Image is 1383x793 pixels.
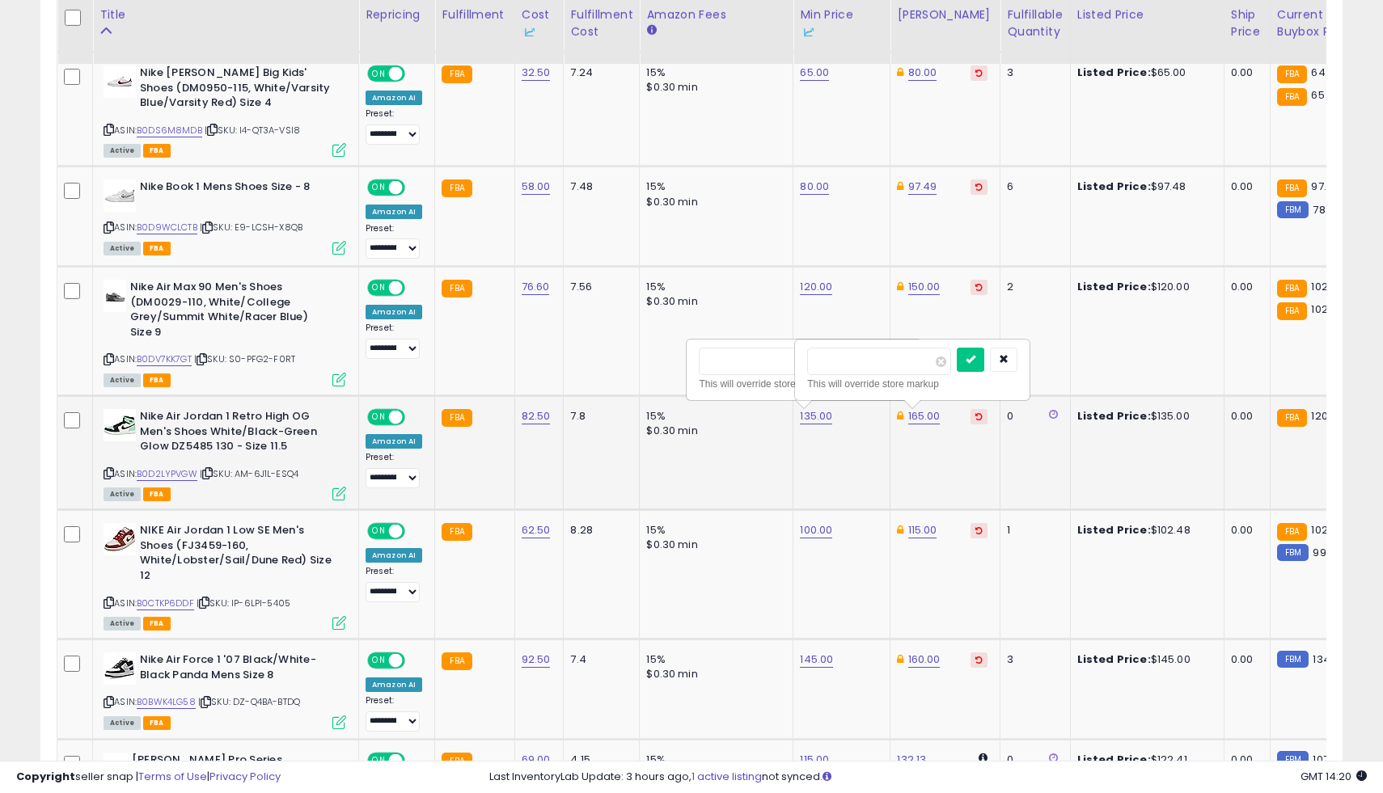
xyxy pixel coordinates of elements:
[1231,6,1263,40] div: Ship Price
[104,280,346,385] div: ASIN:
[137,352,192,366] a: B0DV7KK7GT
[442,652,472,670] small: FBA
[1277,65,1307,83] small: FBA
[570,280,627,294] div: 7.56
[366,677,422,692] div: Amazon AI
[570,523,627,538] div: 8.28
[1277,88,1307,106] small: FBA
[104,179,346,253] div: ASIN:
[143,617,171,631] span: FBA
[897,6,993,23] div: [PERSON_NAME]
[104,65,136,98] img: 21edudRAzBL._SL40_.jpg
[908,65,937,81] a: 80.00
[1277,302,1307,320] small: FBA
[366,323,422,359] div: Preset:
[908,652,941,668] a: 160.00
[1277,6,1360,40] div: Current Buybox Price
[403,525,429,538] span: OFF
[646,65,780,80] div: 15%
[522,179,551,195] a: 58.00
[1077,65,1212,80] div: $65.00
[800,179,829,195] a: 80.00
[800,652,833,668] a: 145.00
[138,769,207,784] a: Terms of Use
[646,667,780,681] div: $0.30 min
[1077,408,1151,424] b: Listed Price:
[570,179,627,194] div: 7.48
[646,424,780,438] div: $0.30 min
[522,279,550,295] a: 76.60
[104,373,141,387] span: All listings currently available for purchase on Amazon
[1077,522,1151,538] b: Listed Price:
[1277,651,1309,668] small: FBM
[137,695,196,709] a: B0BWK4LG58
[1311,279,1343,294] span: 102.99
[1313,545,1341,560] span: 99.97
[104,652,346,728] div: ASIN:
[800,23,883,40] div: Some or all of the values in this column are provided from Inventory Lab.
[369,525,389,538] span: ON
[646,652,780,667] div: 15%
[104,65,346,155] div: ASIN:
[137,221,197,234] a: B0D9WCLCTB
[800,408,832,424] a: 135.00
[143,242,171,255] span: FBA
[522,6,557,40] div: Cost
[1231,409,1258,424] div: 0.00
[570,409,627,424] div: 7.8
[646,80,780,95] div: $0.30 min
[104,523,136,555] img: 41mmv-quYzL._SL40_.jpg
[1277,179,1307,197] small: FBA
[369,281,389,295] span: ON
[1007,409,1057,424] div: 0
[104,242,141,255] span: All listings currently available for purchase on Amazon
[200,467,298,480] span: | SKU: AM-6J1L-ESQ4
[104,487,141,501] span: All listings currently available for purchase on Amazon
[646,538,780,552] div: $0.30 min
[194,352,295,365] span: | SKU: S0-PFG2-F0RT
[442,65,472,83] small: FBA
[143,144,171,158] span: FBA
[1231,179,1258,194] div: 0.00
[1311,522,1343,538] span: 102.47
[908,179,937,195] a: 97.49
[1311,179,1340,194] span: 97.48
[403,654,429,668] span: OFF
[1007,523,1057,538] div: 1
[140,523,336,587] b: NIKE Air Jordan 1 Low SE Men's Shoes (FJ3459-160, White/Lobster/Sail/Dune Red) Size 12
[570,652,627,667] div: 7.4
[200,221,302,234] span: | SKU: E9-LCSH-X8QB
[646,294,780,309] div: $0.30 min
[369,654,389,668] span: ON
[442,179,472,197] small: FBA
[137,467,197,481] a: B0D2LYPVGW
[137,124,202,137] a: B0DS6M8MDB
[99,6,352,23] div: Title
[646,409,780,424] div: 15%
[691,769,762,784] a: 1 active listing
[1311,87,1324,103] span: 65
[104,409,136,441] img: 31IX8VjG6PL._SL40_.jpg
[800,24,816,40] img: InventoryLab Logo
[366,223,422,259] div: Preset:
[1007,65,1057,80] div: 3
[522,408,551,424] a: 82.50
[16,769,75,784] strong: Copyright
[489,770,1368,785] div: Last InventoryLab Update: 3 hours ago, not synced.
[1077,179,1212,194] div: $97.48
[366,205,422,219] div: Amazon AI
[1311,65,1334,80] span: 64.11
[522,652,551,668] a: 92.50
[403,411,429,424] span: OFF
[1311,408,1327,424] span: 120
[104,652,136,685] img: 41p6tJv0q9L._SL40_.jpg
[1231,523,1258,538] div: 0.00
[442,280,472,297] small: FBA
[1313,652,1346,667] span: 134.95
[1277,523,1307,541] small: FBA
[908,408,941,424] a: 165.00
[130,280,327,344] b: Nike Air Max 90 Men's Shoes (DM0029-110, White/College Grey/Summit White/Racer Blue) Size 9
[104,716,141,730] span: All listings currently available for purchase on Amazon
[366,434,422,449] div: Amazon AI
[104,617,141,631] span: All listings currently available for purchase on Amazon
